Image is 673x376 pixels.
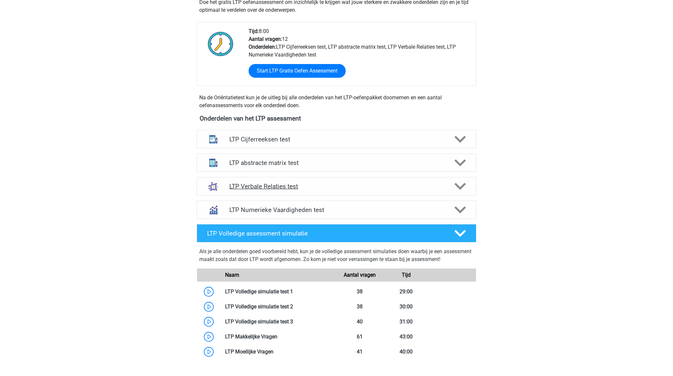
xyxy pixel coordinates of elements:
[249,28,259,34] b: Tijd:
[229,159,443,167] h4: LTP abstracte matrix test
[229,206,443,214] h4: LTP Numerieke Vaardigheden test
[194,224,479,242] a: LTP Volledige assessment simulatie
[194,154,479,172] a: abstracte matrices LTP abstracte matrix test
[205,154,222,171] img: abstracte matrices
[249,44,276,50] b: Onderdelen:
[229,183,443,190] h4: LTP Verbale Relaties test
[220,348,336,356] div: LTP Moeilijke Vragen
[205,178,222,195] img: analogieen
[244,27,476,86] div: 8:00 12 LTP Cijferreeksen test, LTP abstracte matrix test, LTP Verbale Relaties test, LTP Numerie...
[194,201,479,219] a: numeriek redeneren LTP Numerieke Vaardigheden test
[199,248,474,266] div: Als je alle onderdelen goed voorbereid hebt, kun je de volledige assessment simulaties doen waarb...
[200,115,473,122] h4: Onderdelen van het LTP assessment
[220,271,336,279] div: Naam
[207,230,444,237] h4: LTP Volledige assessment simulatie
[336,271,383,279] div: Aantal vragen
[194,130,479,148] a: cijferreeksen LTP Cijferreeksen test
[197,94,476,109] div: Na de Oriëntatietest kun je de uitleg bij alle onderdelen van het LTP-oefenpakket doornemen en ee...
[249,36,282,42] b: Aantal vragen:
[229,136,443,143] h4: LTP Cijferreeksen test
[194,177,479,195] a: analogieen LTP Verbale Relaties test
[205,131,222,148] img: cijferreeksen
[220,333,336,341] div: LTP Makkelijke Vragen
[249,64,346,78] a: Start LTP Gratis Oefen Assessment
[220,303,336,311] div: LTP Volledige simulatie test 2
[383,271,429,279] div: Tijd
[205,201,222,218] img: numeriek redeneren
[220,318,336,326] div: LTP Volledige simulatie test 3
[220,288,336,296] div: LTP Volledige simulatie test 1
[204,27,237,60] img: Klok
